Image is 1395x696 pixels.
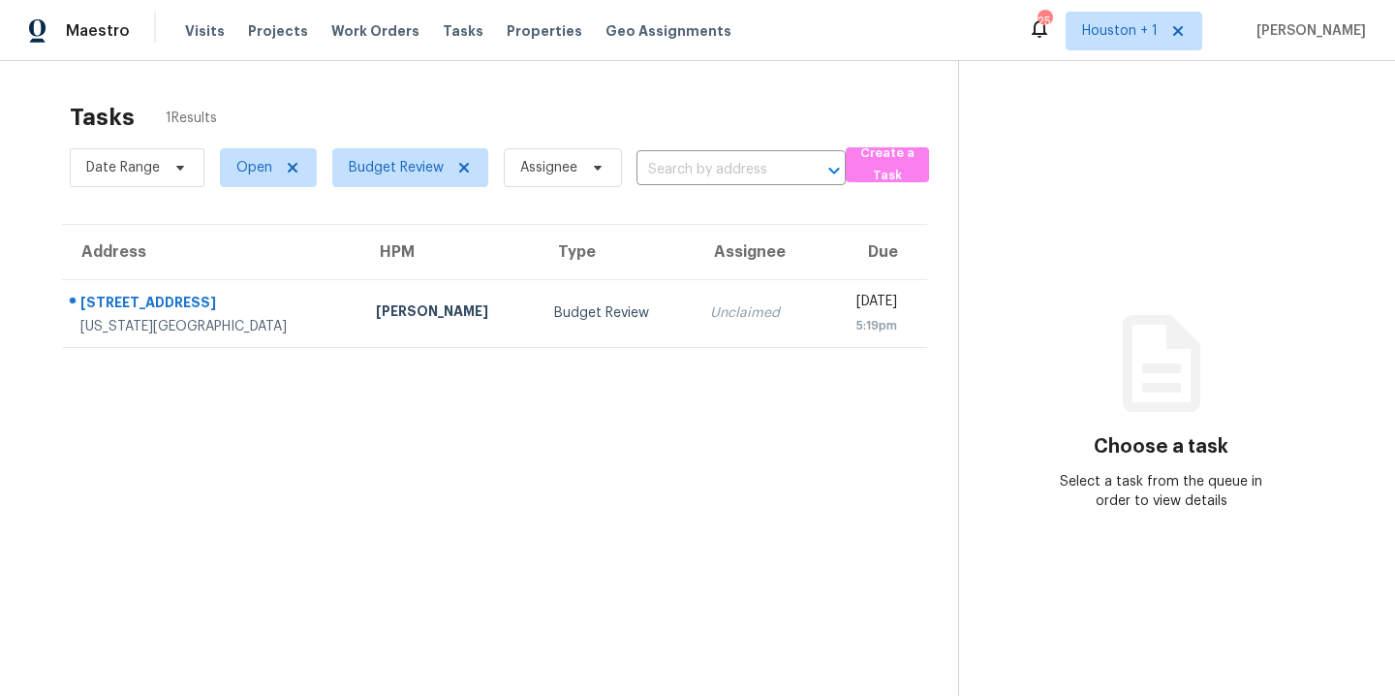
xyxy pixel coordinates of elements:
[80,293,345,317] div: [STREET_ADDRESS]
[605,21,731,41] span: Geo Assignments
[236,158,272,177] span: Open
[1038,12,1051,31] div: 25
[62,225,360,279] th: Address
[1060,472,1262,511] div: Select a task from the queue in order to view details
[70,108,135,127] h2: Tasks
[248,21,308,41] span: Projects
[821,157,848,184] button: Open
[166,109,217,128] span: 1 Results
[507,21,582,41] span: Properties
[80,317,345,336] div: [US_STATE][GEOGRAPHIC_DATA]
[1082,21,1158,41] span: Houston + 1
[86,158,160,177] span: Date Range
[349,158,444,177] span: Budget Review
[710,303,804,323] div: Unclaimed
[1249,21,1366,41] span: [PERSON_NAME]
[360,225,539,279] th: HPM
[835,316,897,335] div: 5:19pm
[855,142,919,187] span: Create a Task
[331,21,419,41] span: Work Orders
[846,147,929,182] button: Create a Task
[1094,437,1228,457] h3: Choose a task
[185,21,225,41] span: Visits
[66,21,130,41] span: Maestro
[835,292,897,316] div: [DATE]
[695,225,820,279] th: Assignee
[443,24,483,38] span: Tasks
[636,155,791,185] input: Search by address
[820,225,927,279] th: Due
[539,225,695,279] th: Type
[520,158,577,177] span: Assignee
[376,301,523,326] div: [PERSON_NAME]
[554,303,679,323] div: Budget Review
